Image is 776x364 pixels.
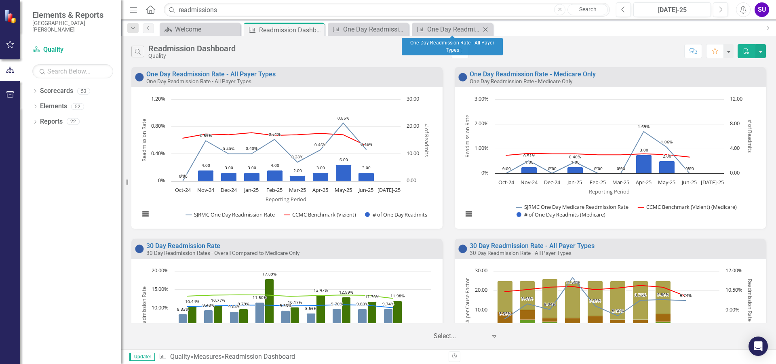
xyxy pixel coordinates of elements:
path: Oct-24, 8.33333333. SJRMC 30 Day Readmission Rate. [179,314,188,345]
text: 8.33% [499,311,511,316]
text: 0% [158,177,165,184]
text: May-25 [658,179,675,186]
text: 30.00 [407,95,419,102]
text: 11.50% [253,295,267,300]
text: # of Readmits [423,124,430,157]
path: May-25, 6. # of One Day Readmits. [336,164,352,181]
img: No Information [458,244,468,254]
text: 9.74% [382,301,394,307]
text: 10.50% [725,286,742,293]
button: View chart menu, Chart [463,208,474,220]
a: Reports [40,117,63,126]
svg: Interactive chart [459,95,759,227]
text: Jan-25 [243,186,259,194]
text: 13.47% [314,287,328,293]
path: Nov-24, 5. Non-Adherence to Treatment Plan. [520,310,535,320]
a: One Day Readmission Rate - Medicare Only [330,24,407,34]
text: Jun-25 [358,186,373,194]
img: No Information [458,72,468,82]
text: 1.00 [571,159,580,165]
text: 0% [549,165,555,171]
div: Quality [148,53,236,59]
text: Apr-25 [312,186,328,194]
text: 20.00 [475,286,487,293]
a: Measures [194,353,221,360]
text: 0.40% [151,149,165,157]
text: 6.00 [339,157,348,162]
path: May-25, 9.80113636. SJRMC 30 Day Readmission Rate. [358,309,367,345]
path: Jan-25, 17.88990826. SJRMC 30 Day Readmission Rate (Medicare). [265,279,274,345]
path: Jun-25, 3. # of One Day Readmits. [358,173,374,181]
text: 9.80% [356,301,368,307]
text: Readmission Rate [746,279,754,322]
text: 9.00% [725,306,740,313]
path: Jun-25, 11.9760479. SJRMC 30 Day Readmission Rate (Medicare). [393,301,402,345]
text: 0.85% [337,115,349,121]
text: 0.80% [151,122,165,129]
path: Nov-24, 15. Exacerbation of Disease. [520,281,535,310]
div: 53 [77,88,90,95]
text: 0% [618,165,623,171]
path: Oct-24, 16. Exacerbation of Disease. [498,281,513,312]
text: 12.00% [725,267,742,274]
small: One Day Readmission Rate - All Payer Types [146,78,251,84]
text: 3.00 [362,165,371,170]
img: No Information [135,244,144,254]
text: Oct-24 [175,186,191,194]
text: # per Cause Factor [464,278,471,323]
text: Jan-25 [567,179,582,186]
text: 3.00 [248,165,256,170]
text: Dec-24 [221,186,237,194]
path: May-25, 17. Exacerbation of Disease. [656,281,671,314]
text: 0.00 [594,166,603,171]
text: 8.56% [305,305,317,311]
div: [DATE]-25 [636,5,708,15]
button: SU [755,2,769,17]
button: [DATE]-25 [633,2,711,17]
div: » » [159,352,443,362]
text: 0% [595,165,601,171]
text: 17.89% [262,271,276,277]
div: Chart. Highcharts interactive chart. [135,95,439,227]
text: 9.74% [680,292,692,298]
path: Jan-25, 11.4973262. SJRMC 30 Day Readmission Rate. [255,302,264,345]
text: 0.59% [200,133,212,138]
path: Apr-25, 3. # of One Day Readmits (Medicare). [636,155,652,173]
text: 30.00 [475,267,487,274]
input: Search Below... [32,64,113,78]
text: 10.00% [152,304,169,311]
path: May-25, 4. Non-Adherence to Treatment Plan. [656,314,671,322]
text: 0% [687,165,692,171]
text: 0.46% [314,142,326,147]
a: Elements [40,102,67,111]
text: Reporting Period [266,196,306,203]
text: 9.79% [238,301,249,307]
path: Jan-25, 1. # of One Day Readmits (Medicare). [567,167,583,173]
path: Jan-25, 3. Non-Adherence to Treatment Plan. [565,318,580,324]
text: Jun-25 [681,179,697,186]
text: [DATE]-25 [701,179,724,186]
text: 9.76% [635,292,646,298]
svg: Interactive chart [135,95,435,227]
text: May-25 [335,186,352,194]
div: One Day Readmission Rate - All Payer Types [427,24,481,34]
text: Dec-24 [544,179,561,186]
path: Apr-25, 12.99435028. SJRMC 30 Day Readmission Rate (Medicare). [342,297,351,345]
a: 30 Day Readmission Rate [146,242,220,250]
text: 20.00% [152,267,169,274]
text: 0.00 [407,177,416,184]
text: 9.48% [521,296,533,301]
text: 0.00 [685,166,694,171]
a: Welcome [162,24,238,34]
text: 9.80% [657,292,669,297]
button: Show CCMC Benchmark (Vizient) [284,211,356,218]
text: 8.00 [730,120,740,127]
path: Mar-25, 3. Non-Adherence to Treatment Plan. [610,320,626,326]
text: 1.00 [525,159,533,165]
path: Jun-25, 9.73724884. SJRMC 30 Day Readmission Rate. [384,309,393,345]
path: Nov-24, 4. # of One Day Readmits. [198,170,214,181]
text: 1.69% [638,124,649,129]
button: Show SJRMC One Day Medicare Readmission Rate [516,203,630,210]
text: 10.77% [211,297,225,303]
path: Jan-25, 19. Exacerbation of Disease. [565,281,580,318]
